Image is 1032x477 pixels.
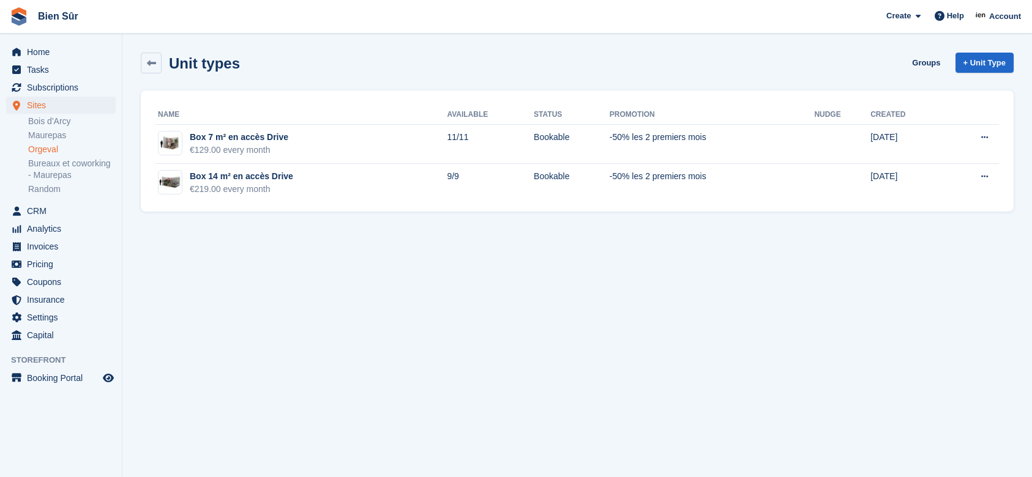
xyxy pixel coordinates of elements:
[28,158,116,181] a: Bureaux et coworking - Maurepas
[27,369,100,386] span: Booking Portal
[447,164,534,202] td: 9/9
[190,183,293,196] div: €219.00 every month
[27,291,100,308] span: Insurance
[33,6,83,26] a: Bien Sûr
[6,202,116,220] a: menu
[907,53,945,73] a: Groups
[989,10,1021,23] span: Account
[6,369,116,386] a: menu
[190,131,288,144] div: Box 7 m² en accès Drive
[155,105,447,125] th: Name
[159,173,182,191] img: box-14m2.jpg
[447,125,534,164] td: 11/11
[28,116,116,127] a: Bois d'Arcy
[27,256,100,273] span: Pricing
[955,53,1014,73] a: + Unit Type
[610,105,815,125] th: Promotion
[947,10,964,22] span: Help
[6,220,116,237] a: menu
[27,61,100,78] span: Tasks
[11,354,122,366] span: Storefront
[610,164,815,202] td: -50% les 2 premiers mois
[159,135,182,152] img: box-7m2.jpg
[27,97,100,114] span: Sites
[870,164,944,202] td: [DATE]
[6,327,116,344] a: menu
[886,10,911,22] span: Create
[190,170,293,183] div: Box 14 m² en accès Drive
[28,144,116,155] a: Orgeval
[6,273,116,290] a: menu
[101,371,116,385] a: Preview store
[6,238,116,255] a: menu
[534,105,610,125] th: Status
[28,130,116,141] a: Maurepas
[870,125,944,164] td: [DATE]
[10,7,28,26] img: stora-icon-8386f47178a22dfd0bd8f6a31ec36ba5ce8667c1dd55bd0f319d3a0aa187defe.svg
[27,220,100,237] span: Analytics
[6,309,116,326] a: menu
[6,291,116,308] a: menu
[27,43,100,61] span: Home
[534,164,610,202] td: Bookable
[27,273,100,290] span: Coupons
[6,97,116,114] a: menu
[6,61,116,78] a: menu
[6,43,116,61] a: menu
[814,105,870,125] th: Nudge
[610,125,815,164] td: -50% les 2 premiers mois
[27,309,100,326] span: Settings
[27,238,100,255] span: Invoices
[28,183,116,195] a: Random
[870,105,944,125] th: Created
[27,202,100,220] span: CRM
[975,10,987,22] img: Asmaa Habri
[6,79,116,96] a: menu
[169,55,240,72] h2: Unit types
[534,125,610,164] td: Bookable
[6,256,116,273] a: menu
[447,105,534,125] th: Available
[27,79,100,96] span: Subscriptions
[27,327,100,344] span: Capital
[190,144,288,157] div: €129.00 every month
